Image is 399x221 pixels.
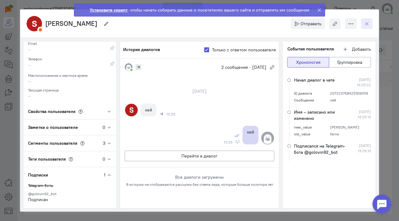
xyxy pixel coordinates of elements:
div: – [28,46,110,54]
small: Email [28,40,37,46]
span: 2 сообщения [221,64,248,70]
div: хей [145,107,152,113]
div: 3 [103,140,105,146]
div: В истории не отображаются рассылки без ответа лида, которым больше полутора лет [125,182,274,187]
img: default-v4.png [125,63,132,71]
span: None [330,132,339,136]
h3: [PERSON_NAME] [45,20,97,27]
div: Подписан [28,196,56,203]
div: Имя – записано или изменено [294,109,353,121]
div: Подписки [23,167,104,183]
div: [DATE] [358,109,371,114]
div: 13:26:22 [357,82,371,87]
div: Заметки о пользователе [23,120,103,135]
div: 1 [104,172,105,178]
div: ID диалога [294,91,329,96]
span: хей [330,98,336,102]
div: 0 [103,156,105,162]
span: – [28,78,31,84]
span: [PERSON_NAME] [330,125,359,129]
div: 13:26:10 [358,114,371,120]
span: – [28,93,31,99]
div: new_value [294,125,329,130]
span: · [249,64,251,70]
span: 13:26 [166,112,175,116]
div: Веб-панель [236,140,239,144]
span: 13:26 [224,140,233,144]
span: Свойства пользователя [28,109,75,114]
div: [DATE] [185,87,214,96]
text: S [32,18,37,29]
p: хей [247,129,254,135]
text: S [129,106,134,115]
div: Все диалоги загружены [125,174,274,180]
span: 2072237684251690119 [330,91,368,96]
span: Добавить [352,46,371,52]
div: old_value [294,131,329,137]
span: Хронология [296,59,320,65]
div: Местоположение и местное время [28,71,112,78]
div: Текущая страница [28,86,112,93]
label: Только с ответом пользователя [212,47,276,53]
h5: События пользователя [287,47,334,51]
span: Группировка [337,59,362,65]
span: [DATE] [252,64,267,70]
div: Подписался на Telegram-бота @golovin92_bot [294,143,353,155]
div: 13:26:10 [358,148,371,153]
button: Перейти в диалог [125,151,274,161]
div: Начал диалог в чате [294,77,335,83]
div: – [28,62,110,70]
div: [DATE] [358,143,371,148]
div: @golovin92_bot [28,191,56,196]
div: , чтобы начать собирать данные о посетителях вашего сайта и отправлять им сообщения [90,7,309,13]
span: Сегменты пользователя [28,140,77,146]
small: Телефон [28,55,42,61]
button: Добавить [343,46,371,52]
div: Telegram-боты [28,183,112,188]
span: Теги пользователя [28,156,66,162]
h5: История диалогов [123,47,160,52]
div: Сообщение [294,97,329,103]
div: Telegram [160,112,163,116]
div: [DATE] [357,77,371,82]
div: 0 [103,124,105,130]
strong: Установите скрипт [90,7,127,13]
